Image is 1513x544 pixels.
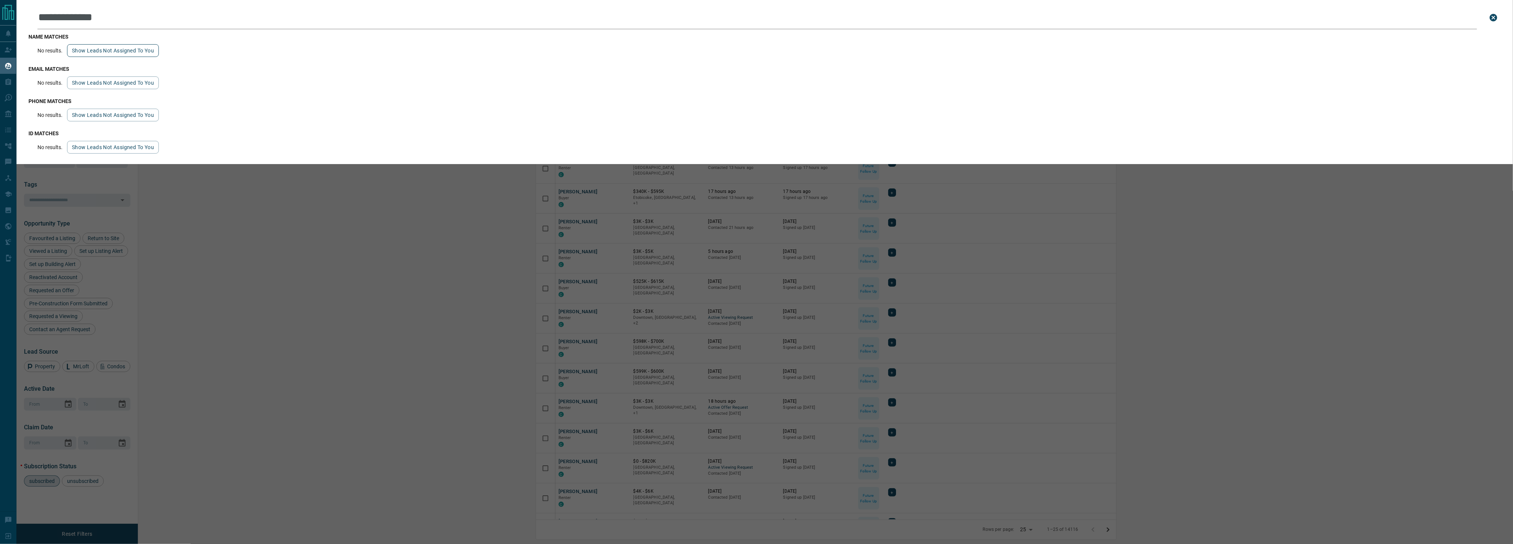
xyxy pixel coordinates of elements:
button: show leads not assigned to you [67,76,159,89]
button: show leads not assigned to you [67,109,159,121]
h3: email matches [28,66,1501,72]
p: No results. [37,112,63,118]
button: show leads not assigned to you [67,141,159,154]
h3: id matches [28,130,1501,136]
h3: name matches [28,34,1501,40]
p: No results. [37,80,63,86]
p: No results. [37,144,63,150]
button: show leads not assigned to you [67,44,159,57]
h3: phone matches [28,98,1501,104]
p: No results. [37,48,63,54]
button: close search bar [1486,10,1501,25]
